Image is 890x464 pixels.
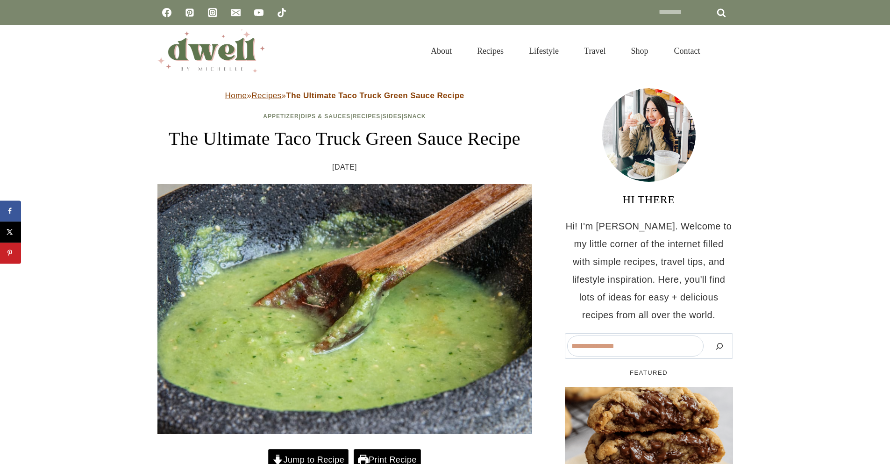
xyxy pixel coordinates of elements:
a: Recipes [353,113,381,120]
h3: HI THERE [565,191,733,208]
a: Lifestyle [516,35,571,67]
a: TikTok [272,3,291,22]
a: Recipes [464,35,516,67]
a: Travel [571,35,618,67]
img: DWELL by michelle [157,29,265,72]
a: Pinterest [180,3,199,22]
p: Hi! I'm [PERSON_NAME]. Welcome to my little corner of the internet filled with simple recipes, tr... [565,217,733,324]
strong: The Ultimate Taco Truck Green Sauce Recipe [286,91,464,100]
h1: The Ultimate Taco Truck Green Sauce Recipe [157,125,532,153]
a: About [418,35,464,67]
a: Contact [661,35,712,67]
span: » » [225,91,464,100]
button: View Search Form [717,43,733,59]
a: Home [225,91,247,100]
a: Recipes [251,91,281,100]
nav: Primary Navigation [418,35,712,67]
img: Taco Truck Green Sauce recipe Mexican,Sauces In,Molcajete made of Jalapenos [157,184,532,435]
a: Appetizer [263,113,299,120]
a: Sides [383,113,402,120]
a: Shop [618,35,661,67]
time: [DATE] [332,160,357,174]
a: YouTube [249,3,268,22]
a: Instagram [203,3,222,22]
button: Search [708,336,731,357]
a: Email [227,3,245,22]
a: Facebook [157,3,176,22]
a: Dips & Sauces [301,113,350,120]
span: | | | | [263,113,426,120]
a: Snack [404,113,426,120]
h5: FEATURED [565,368,733,378]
